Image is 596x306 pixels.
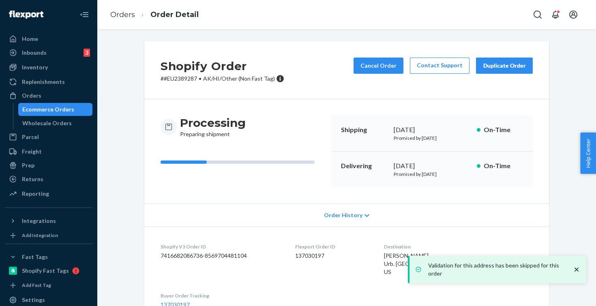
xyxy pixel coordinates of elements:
[5,280,92,290] a: Add Fast Tag
[5,32,92,45] a: Home
[484,125,523,135] p: On-Time
[483,62,526,70] div: Duplicate Order
[5,264,92,277] a: Shopify Fast Tags
[22,133,39,141] div: Parcel
[5,173,92,186] a: Returns
[22,119,72,127] div: Wholesale Orders
[572,265,581,274] svg: close toast
[5,61,92,74] a: Inventory
[5,214,92,227] button: Integrations
[161,75,284,83] p: # #EU2389287
[384,252,497,275] span: [PERSON_NAME] Urb. [GEOGRAPHIC_DATA], PR 00754-4131 US
[22,63,48,71] div: Inventory
[22,92,41,100] div: Orders
[22,296,45,304] div: Settings
[341,161,387,171] p: Delivering
[110,10,135,19] a: Orders
[484,161,523,171] p: On-Time
[22,78,65,86] div: Replenishments
[354,58,403,74] button: Cancel Order
[5,89,92,102] a: Orders
[5,145,92,158] a: Freight
[18,103,93,116] a: Ecommerce Orders
[22,49,47,57] div: Inbounds
[22,253,48,261] div: Fast Tags
[295,252,371,260] dd: 137030197
[530,6,546,23] button: Open Search Box
[410,58,470,74] a: Contact Support
[5,250,92,263] button: Fast Tags
[22,267,69,275] div: Shopify Fast Tags
[547,6,564,23] button: Open notifications
[476,58,533,74] button: Duplicate Order
[104,3,205,27] ol: breadcrumbs
[161,58,284,75] h2: Shopify Order
[565,6,581,23] button: Open account menu
[199,75,202,82] span: •
[394,135,470,141] p: Promised by [DATE]
[150,10,199,19] a: Order Detail
[76,6,92,23] button: Close Navigation
[180,116,246,130] h3: Processing
[161,292,282,299] dt: Buyer Order Tracking
[5,75,92,88] a: Replenishments
[180,116,246,138] div: Preparing shipment
[5,187,92,200] a: Reporting
[203,75,275,82] span: AK/HI/Other (Non Fast Tag)
[394,125,470,135] div: [DATE]
[161,252,282,260] dd: 7416682086736-8569704481104
[428,261,564,278] p: Validation for this address has been skipped for this order
[341,125,387,135] p: Shipping
[9,11,43,19] img: Flexport logo
[161,243,282,250] dt: Shopify V3 Order ID
[22,35,38,43] div: Home
[580,133,596,174] button: Help Center
[5,159,92,172] a: Prep
[295,243,371,250] dt: Flexport Order ID
[324,211,362,219] span: Order History
[384,243,533,250] dt: Destination
[394,161,470,171] div: [DATE]
[22,148,42,156] div: Freight
[18,117,93,130] a: Wholesale Orders
[22,217,56,225] div: Integrations
[22,282,51,289] div: Add Fast Tag
[5,231,92,240] a: Add Integration
[22,175,43,183] div: Returns
[22,105,74,113] div: Ecommerce Orders
[5,46,92,59] a: Inbounds3
[22,190,49,198] div: Reporting
[394,171,470,178] p: Promised by [DATE]
[22,232,58,239] div: Add Integration
[84,49,90,57] div: 3
[5,131,92,143] a: Parcel
[22,161,34,169] div: Prep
